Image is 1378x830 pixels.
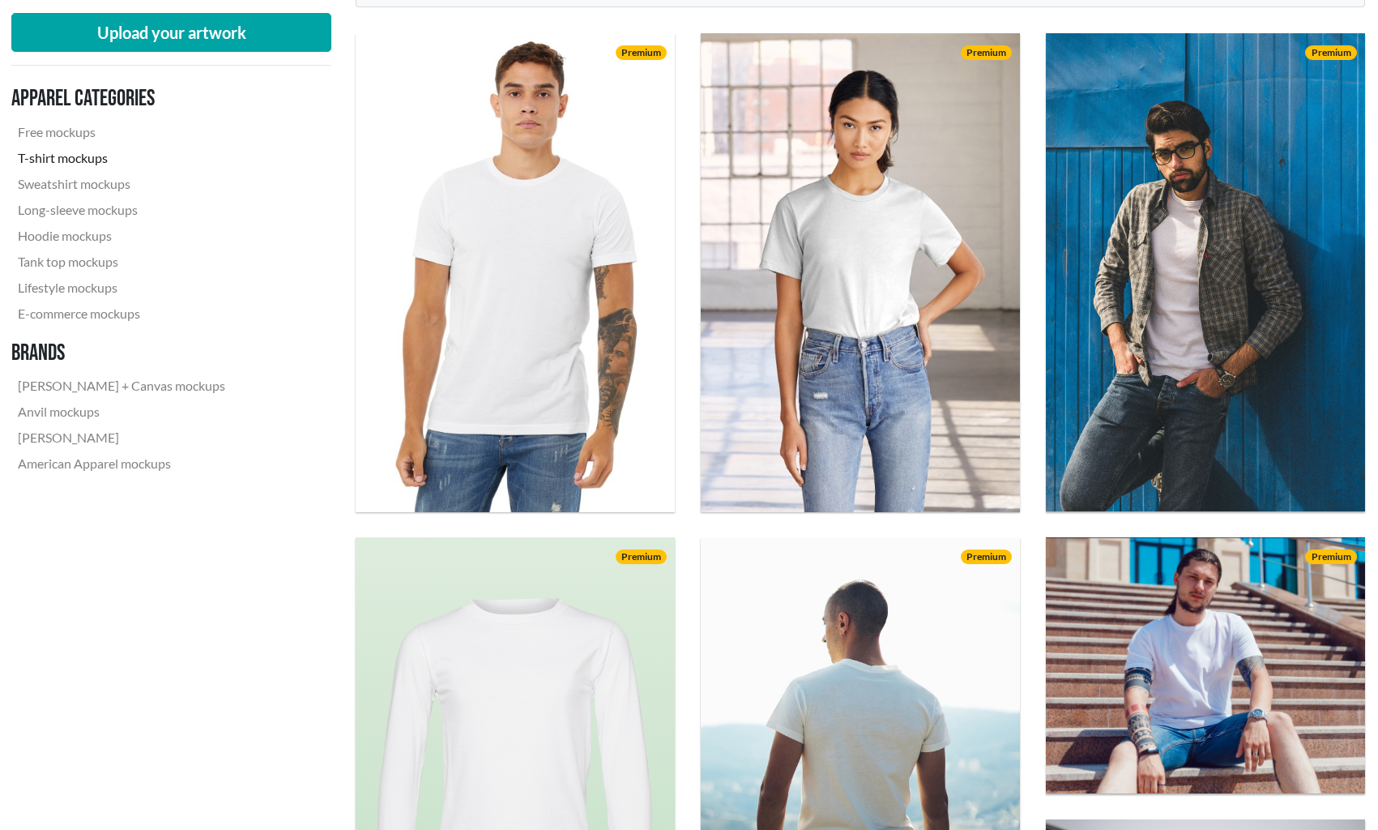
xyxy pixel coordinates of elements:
button: Upload your artwork [11,13,331,52]
span: Premium [616,550,667,564]
h3: Brands [11,340,232,367]
a: Tank top mockups [11,249,232,275]
img: man with glasses wearing a white crew neck T-shirt leaning against a blue wall [1046,33,1365,512]
span: Premium [961,45,1012,60]
a: Long-sleeve mockups [11,197,232,223]
span: Premium [1305,550,1356,564]
a: [PERSON_NAME] [11,425,232,451]
a: Hoodie mockups [11,223,232,249]
a: Lifestyle mockups [11,275,232,301]
a: Free mockups [11,119,232,145]
a: T-shirt mockups [11,145,232,171]
a: Anvil mockups [11,399,232,425]
img: beautiful woman wearing a white bella + canvas 3301 T-shirt [701,33,1020,512]
span: Premium [1305,45,1356,60]
a: E-commerce mockups [11,301,232,327]
img: tattooed man with long brown hair wearing a white crew neck T-shirt sitting on stairs [1046,537,1365,793]
span: Premium [961,550,1012,564]
h3: Apparel categories [11,85,232,113]
a: [PERSON_NAME] + Canvas mockups [11,373,232,399]
a: American Apparel mockups [11,451,232,477]
img: handsome man wearing a white bella + canvas 3001 T-shirt [356,33,675,512]
span: Premium [616,45,667,60]
a: Sweatshirt mockups [11,171,232,197]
